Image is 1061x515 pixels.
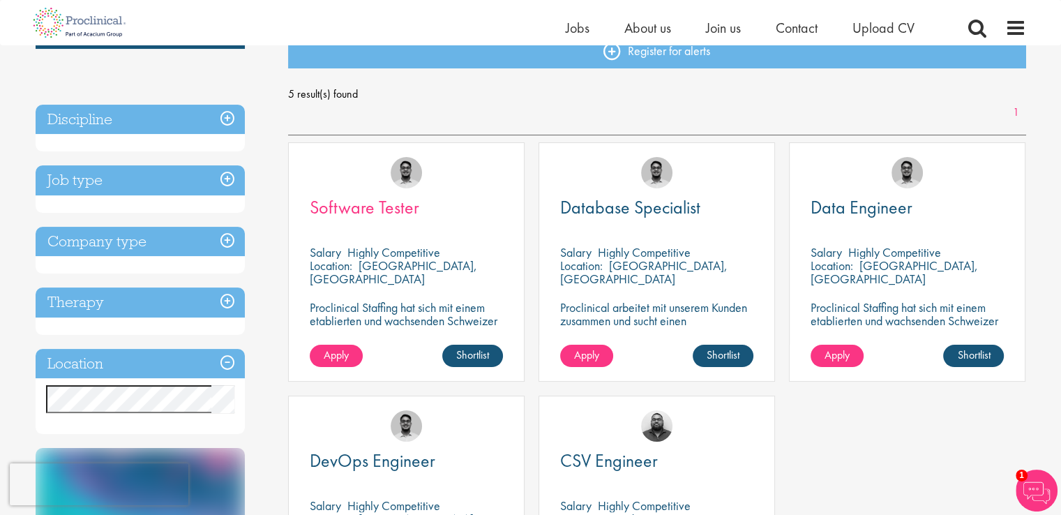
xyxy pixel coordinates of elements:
[310,301,503,367] p: Proclinical Staffing hat sich mit einem etablierten und wachsenden Schweizer IT-Dienstleister zus...
[347,244,440,260] p: Highly Competitive
[560,195,700,219] span: Database Specialist
[641,157,672,188] img: Timothy Deschamps
[347,498,440,514] p: Highly Competitive
[560,345,613,367] a: Apply
[574,348,599,362] span: Apply
[310,244,341,260] span: Salary
[560,257,728,287] p: [GEOGRAPHIC_DATA], [GEOGRAPHIC_DATA]
[288,33,1026,68] a: Register for alerts
[310,449,435,472] span: DevOps Engineer
[1016,470,1028,482] span: 1
[706,19,741,37] a: Join us
[560,199,753,216] a: Database Specialist
[811,345,864,367] a: Apply
[891,157,923,188] img: Timothy Deschamps
[598,498,691,514] p: Highly Competitive
[442,345,503,367] a: Shortlist
[324,348,349,362] span: Apply
[943,345,1004,367] a: Shortlist
[36,227,245,257] h3: Company type
[10,463,188,505] iframe: reCAPTCHA
[310,257,352,274] span: Location:
[811,301,1004,380] p: Proclinical Staffing hat sich mit einem etablierten und wachsenden Schweizer IT-Dienstleister zus...
[310,498,341,514] span: Salary
[811,199,1004,216] a: Data Engineer
[391,410,422,442] img: Timothy Deschamps
[36,165,245,195] h3: Job type
[36,105,245,135] h3: Discipline
[598,244,691,260] p: Highly Competitive
[848,244,941,260] p: Highly Competitive
[36,349,245,379] h3: Location
[391,157,422,188] img: Timothy Deschamps
[288,84,1026,105] span: 5 result(s) found
[560,498,592,514] span: Salary
[560,301,753,367] p: Proclinical arbeitet mit unserem Kunden zusammen und sucht einen Datenbankspezialisten zur Verstä...
[811,257,853,274] span: Location:
[560,449,658,472] span: CSV Engineer
[852,19,915,37] a: Upload CV
[310,257,477,287] p: [GEOGRAPHIC_DATA], [GEOGRAPHIC_DATA]
[36,288,245,318] h3: Therapy
[560,452,753,470] a: CSV Engineer
[310,345,363,367] a: Apply
[811,244,842,260] span: Salary
[310,452,503,470] a: DevOps Engineer
[560,257,603,274] span: Location:
[1016,470,1058,512] img: Chatbot
[693,345,753,367] a: Shortlist
[811,257,978,287] p: [GEOGRAPHIC_DATA], [GEOGRAPHIC_DATA]
[566,19,589,37] a: Jobs
[641,410,672,442] img: Ashley Bennett
[811,195,912,219] span: Data Engineer
[825,348,850,362] span: Apply
[624,19,671,37] a: About us
[1006,105,1026,121] a: 1
[310,199,503,216] a: Software Tester
[776,19,818,37] a: Contact
[560,244,592,260] span: Salary
[310,195,419,219] span: Software Tester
